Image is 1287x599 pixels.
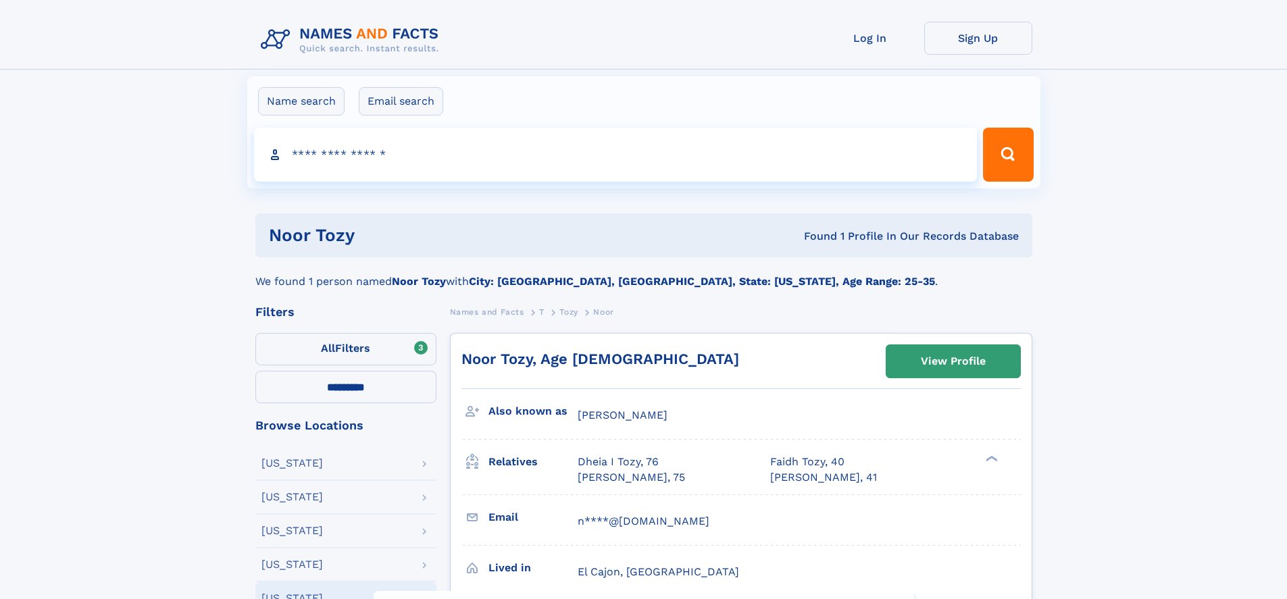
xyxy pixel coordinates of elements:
div: [US_STATE] [261,492,323,502]
div: Browse Locations [255,419,436,432]
span: All [321,342,335,355]
div: ❯ [982,454,999,463]
a: [PERSON_NAME], 75 [578,470,685,485]
a: Dheia I Tozy, 76 [578,454,659,469]
div: [US_STATE] [261,559,323,570]
span: T [539,307,545,317]
span: Tozy [559,307,578,317]
span: Noor [593,307,613,317]
span: [PERSON_NAME] [578,409,667,421]
div: Found 1 Profile In Our Records Database [579,229,1019,244]
span: El Cajon, [GEOGRAPHIC_DATA] [578,565,739,578]
h3: Relatives [488,450,578,473]
div: We found 1 person named with . [255,257,1032,290]
b: Noor Tozy [392,275,446,288]
label: Email search [359,87,443,115]
a: [PERSON_NAME], 41 [770,470,877,485]
h3: Also known as [488,400,578,423]
h3: Email [488,506,578,529]
div: View Profile [921,346,986,377]
a: Tozy [559,303,578,320]
div: Filters [255,306,436,318]
a: Names and Facts [450,303,524,320]
a: T [539,303,545,320]
a: Log In [816,22,924,55]
input: search input [254,128,978,182]
h1: Noor Tozy [269,227,580,244]
div: [US_STATE] [261,458,323,469]
label: Filters [255,333,436,365]
h3: Lived in [488,556,578,579]
button: Search Button [983,128,1033,182]
img: Logo Names and Facts [255,22,450,58]
label: Name search [258,87,345,115]
a: Sign Up [924,22,1032,55]
div: [US_STATE] [261,525,323,536]
a: View Profile [886,345,1020,377]
a: Faidh Tozy, 40 [770,454,844,469]
a: Noor Tozy, Age [DEMOGRAPHIC_DATA] [461,350,739,367]
b: City: [GEOGRAPHIC_DATA], [GEOGRAPHIC_DATA], State: [US_STATE], Age Range: 25-35 [469,275,935,288]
